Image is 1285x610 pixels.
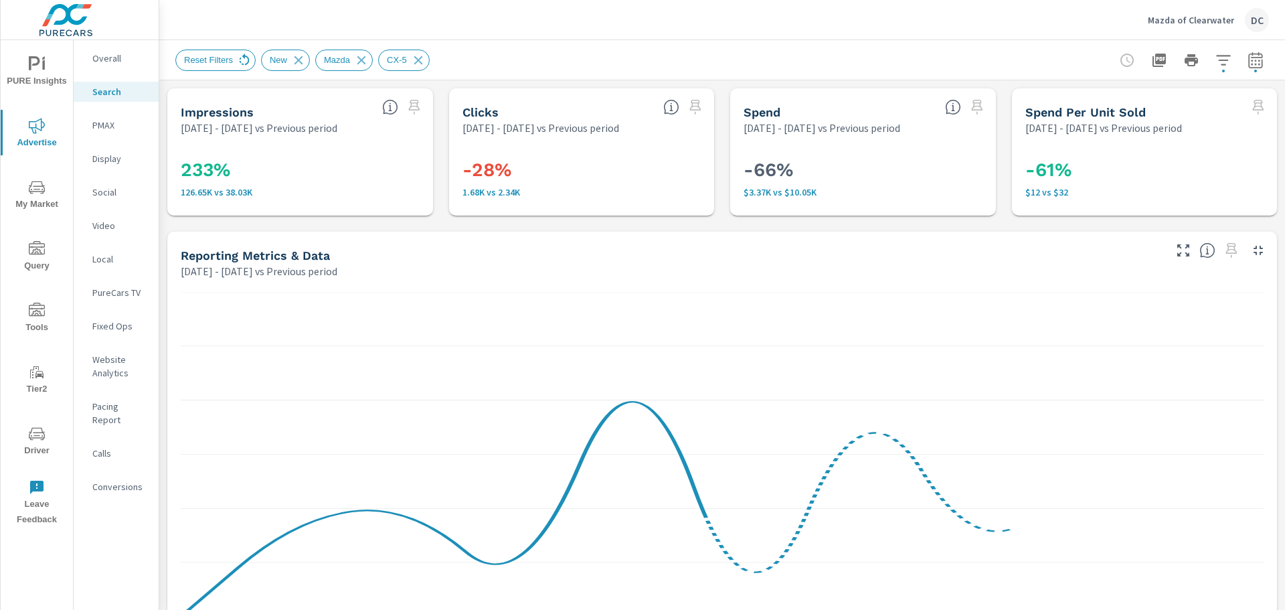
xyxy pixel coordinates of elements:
h3: -28% [462,159,701,181]
p: PMAX [92,119,148,132]
div: DC [1245,8,1269,32]
div: nav menu [1,40,73,533]
p: PureCars TV [92,286,148,299]
span: Driver [5,426,69,459]
p: $12 vs $32 [1025,187,1264,198]
span: My Market [5,179,69,212]
span: Select a preset date range to save this widget [966,96,988,118]
h5: Clicks [462,105,499,119]
div: Local [74,249,159,269]
div: Social [74,182,159,202]
span: Tools [5,303,69,335]
h5: Spend [744,105,780,119]
p: Social [92,185,148,199]
div: PureCars TV [74,283,159,303]
div: Fixed Ops [74,316,159,336]
p: [DATE] - [DATE] vs Previous period [462,120,619,136]
h5: Reporting Metrics & Data [181,248,330,262]
div: Website Analytics [74,350,159,383]
p: [DATE] - [DATE] vs Previous period [1025,120,1182,136]
h5: Spend Per Unit Sold [1025,105,1146,119]
p: Calls [92,447,148,460]
span: Advertise [5,118,69,151]
span: Reset Filters [176,55,241,65]
div: Pacing Report [74,396,159,430]
div: Reset Filters [175,50,256,71]
button: Minimize Widget [1248,240,1269,261]
h5: Impressions [181,105,254,119]
div: PMAX [74,115,159,135]
span: Query [5,241,69,274]
button: Print Report [1178,47,1205,74]
div: Mazda [315,50,373,71]
span: Select a preset date range to save this widget [1248,96,1269,118]
p: Conversions [92,480,148,493]
span: Tier2 [5,364,69,397]
span: Mazda [316,55,358,65]
span: New [262,55,295,65]
p: Overall [92,52,148,65]
p: [DATE] - [DATE] vs Previous period [744,120,900,136]
p: [DATE] - [DATE] vs Previous period [181,120,337,136]
p: $3,374 vs $10,050 [744,187,982,198]
p: Local [92,252,148,266]
p: Mazda of Clearwater [1148,14,1234,26]
div: Video [74,216,159,236]
span: The number of times an ad was shown on your behalf. [382,99,398,115]
h3: -61% [1025,159,1264,181]
p: Display [92,152,148,165]
span: The number of times an ad was clicked by a consumer. [663,99,679,115]
div: Overall [74,48,159,68]
span: Select a preset date range to save this widget [1221,240,1242,261]
div: New [261,50,310,71]
span: CX-5 [379,55,415,65]
span: Understand Search data over time and see how metrics compare to each other. [1199,242,1215,258]
p: Video [92,219,148,232]
button: "Export Report to PDF" [1146,47,1173,74]
button: Select Date Range [1242,47,1269,74]
h3: -66% [744,159,982,181]
span: Select a preset date range to save this widget [404,96,425,118]
button: Apply Filters [1210,47,1237,74]
h3: 233% [181,159,420,181]
div: CX-5 [378,50,430,71]
p: 1,682 vs 2,339 [462,187,701,198]
p: Pacing Report [92,400,148,427]
div: Display [74,149,159,169]
button: Make Fullscreen [1173,240,1194,261]
p: 126,646 vs 38,025 [181,187,420,198]
span: Select a preset date range to save this widget [685,96,706,118]
span: PURE Insights [5,56,69,89]
p: Search [92,85,148,98]
div: Search [74,82,159,102]
p: Website Analytics [92,353,148,380]
p: [DATE] - [DATE] vs Previous period [181,263,337,279]
p: Fixed Ops [92,319,148,333]
span: The amount of money spent on advertising during the period. [945,99,961,115]
span: Leave Feedback [5,479,69,528]
div: Calls [74,443,159,463]
div: Conversions [74,477,159,497]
